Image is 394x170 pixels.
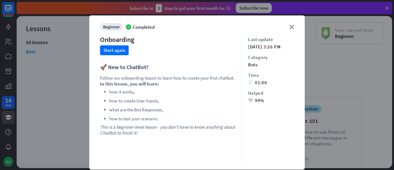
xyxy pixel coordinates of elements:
div: Last update [248,36,294,42]
div: Time [248,72,294,78]
h3: 🚀 New to ChatBot? [100,63,235,72]
div: [DATE] 3:26 PM [248,44,294,50]
li: how to create User Inputs, [109,97,235,105]
div: 99% [248,97,294,103]
i: close [289,25,294,29]
li: what are the Bot Responses, [109,106,235,114]
div: Onboarding [100,35,134,44]
i: This is a beginner-level lesson - you don't have to know anything about ChatBot to finish it! [100,124,235,136]
button: Open LiveChat chat widget [5,2,23,21]
li: how to test your scenario. [109,115,235,122]
i: time [248,80,253,85]
i: heart [248,98,253,103]
div: 01:00 [248,80,294,85]
p: Follow our onboarding lesson to learn how to create your first chatbot. [100,75,235,81]
b: In this lesson, you will learn: [100,81,159,87]
button: Start again [100,45,129,55]
div: beginner [100,23,123,31]
div: bots [248,62,294,68]
div: Category [248,54,294,60]
div: Helped [248,90,294,96]
div: Completed [126,23,155,31]
li: how it works, [109,88,235,96]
